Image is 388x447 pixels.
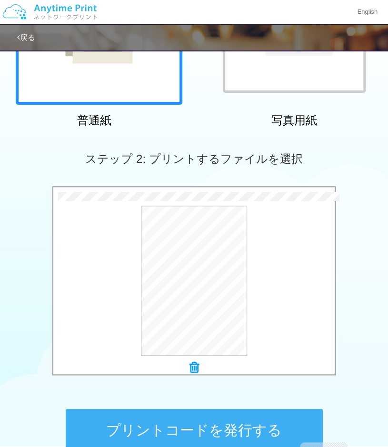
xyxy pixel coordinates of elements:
[211,114,378,127] h2: 写真用紙
[17,33,35,41] a: 戻る
[11,114,178,127] h2: 普通紙
[85,152,302,165] span: ステップ 2: プリントするファイルを選択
